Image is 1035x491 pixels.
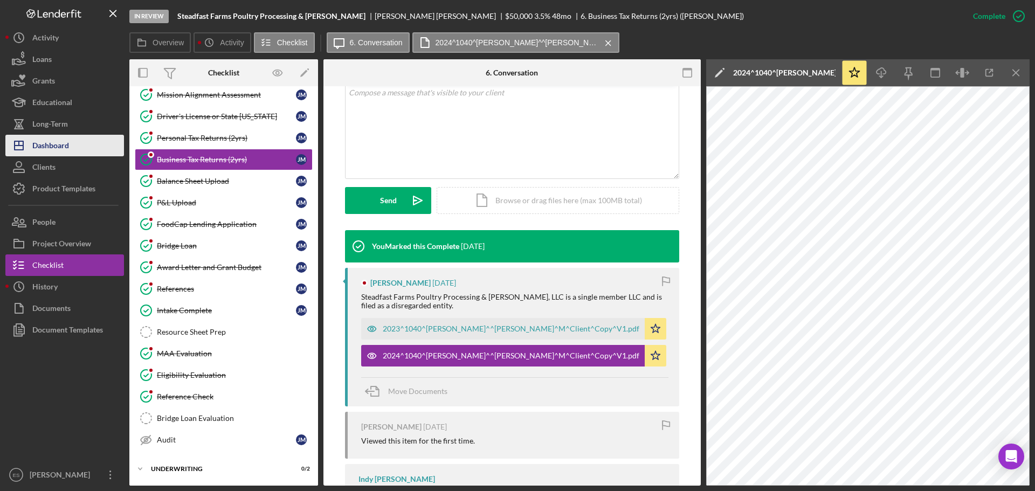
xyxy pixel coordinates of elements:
[383,351,639,360] div: 2024^1040^[PERSON_NAME]^^[PERSON_NAME]^M^Client^Copy^V1.pdf
[32,70,55,94] div: Grants
[32,319,103,343] div: Document Templates
[32,298,71,322] div: Documents
[157,371,312,379] div: Eligibility Evaluation
[157,241,296,250] div: Bridge Loan
[157,155,296,164] div: Business Tax Returns (2yrs)
[5,319,124,341] button: Document Templates
[135,192,313,213] a: P&L UploadJM
[157,349,312,358] div: MAA Evaluation
[27,464,97,488] div: [PERSON_NAME]
[5,156,124,178] button: Clients
[194,32,251,53] button: Activity
[32,156,56,181] div: Clients
[157,414,312,423] div: Bridge Loan Evaluation
[157,306,296,315] div: Intake Complete
[32,276,58,300] div: History
[135,364,313,386] a: Eligibility Evaluation
[380,187,397,214] div: Send
[370,279,431,287] div: [PERSON_NAME]
[327,32,410,53] button: 6. Conversation
[962,5,1030,27] button: Complete
[5,178,124,199] a: Product Templates
[5,298,124,319] button: Documents
[157,435,296,444] div: Audit
[135,106,313,127] a: Driver's License or State [US_STATE]JM
[157,91,296,99] div: Mission Alignment Assessment
[5,113,124,135] button: Long-Term
[486,68,538,77] div: 6. Conversation
[157,392,312,401] div: Reference Check
[296,240,307,251] div: J M
[135,170,313,192] a: Balance Sheet UploadJM
[291,466,310,472] div: 0 / 2
[135,235,313,257] a: Bridge LoanJM
[157,198,296,207] div: P&L Upload
[129,10,169,23] div: In Review
[534,12,550,20] div: 3.5 %
[296,305,307,316] div: J M
[388,386,447,396] span: Move Documents
[361,293,668,310] div: Steadfast Farms Poultry Processing & [PERSON_NAME], LLC is a single member LLC and is filed as a ...
[296,283,307,294] div: J M
[135,278,313,300] a: ReferencesJM
[13,472,20,478] text: ES
[153,38,184,47] label: Overview
[157,263,296,272] div: Award Letter and Grant Budget
[32,178,95,202] div: Product Templates
[998,444,1024,469] div: Open Intercom Messenger
[5,135,124,156] button: Dashboard
[135,257,313,278] a: Award Letter and Grant BudgetJM
[157,220,296,229] div: FoodCap Lending Application
[129,32,191,53] button: Overview
[32,49,52,73] div: Loans
[375,12,505,20] div: [PERSON_NAME] [PERSON_NAME]
[412,32,619,53] button: 2024^1040^[PERSON_NAME]^^[PERSON_NAME]^M^Client^Copy^V1.pdf
[32,233,91,257] div: Project Overview
[5,92,124,113] a: Educational
[5,233,124,254] a: Project Overview
[32,254,64,279] div: Checklist
[350,38,403,47] label: 6. Conversation
[208,68,239,77] div: Checklist
[361,378,458,405] button: Move Documents
[296,262,307,273] div: J M
[733,68,836,77] div: 2024^1040^[PERSON_NAME]^^[PERSON_NAME]^M^Client^Copy^V1.pdf
[296,89,307,100] div: J M
[423,423,447,431] time: 2025-04-09 19:47
[135,300,313,321] a: Intake CompleteJM
[157,285,296,293] div: References
[296,133,307,143] div: J M
[552,12,571,20] div: 48 mo
[5,211,124,233] button: People
[296,176,307,186] div: J M
[5,49,124,70] a: Loans
[157,328,312,336] div: Resource Sheet Prep
[358,475,435,483] div: Indy [PERSON_NAME]
[5,254,124,276] button: Checklist
[135,343,313,364] a: MAA Evaluation
[135,213,313,235] a: FoodCap Lending ApplicationJM
[432,279,456,287] time: 2025-09-15 15:46
[5,27,124,49] a: Activity
[5,276,124,298] button: History
[135,407,313,429] a: Bridge Loan Evaluation
[436,38,597,47] label: 2024^1040^[PERSON_NAME]^^[PERSON_NAME]^M^Client^Copy^V1.pdf
[383,324,639,333] div: 2023^1040^[PERSON_NAME]^^[PERSON_NAME]^M^Client^Copy^V1.pdf
[135,386,313,407] a: Reference Check
[296,111,307,122] div: J M
[32,211,56,236] div: People
[581,12,744,20] div: 6. Business Tax Returns (2yrs) ([PERSON_NAME])
[345,187,431,214] button: Send
[461,242,485,251] time: 2025-09-15 19:18
[505,12,533,20] div: $50,000
[135,84,313,106] a: Mission Alignment AssessmentJM
[296,197,307,208] div: J M
[5,70,124,92] button: Grants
